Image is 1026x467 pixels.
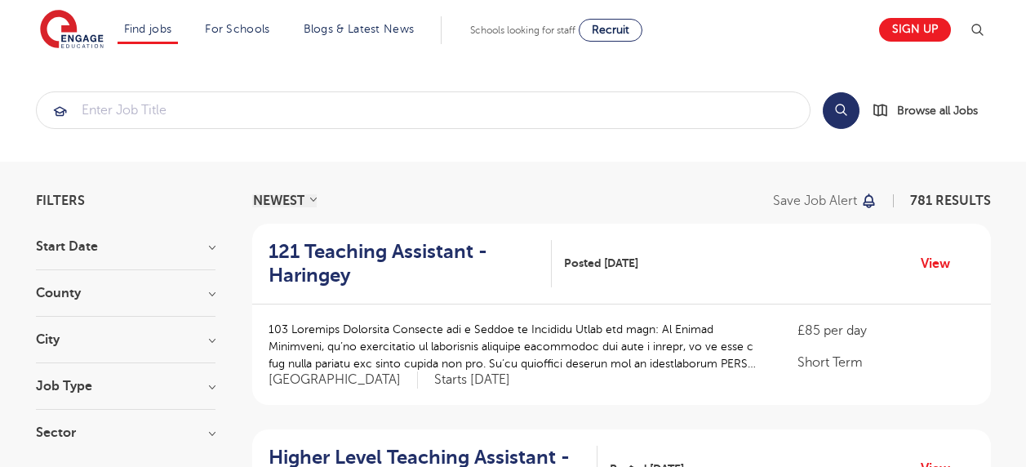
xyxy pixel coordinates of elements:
span: Recruit [592,24,629,36]
p: £85 per day [797,321,974,340]
span: Browse all Jobs [897,101,978,120]
h2: 121 Teaching Assistant - Haringey [269,240,540,287]
h3: Start Date [36,240,215,253]
p: Save job alert [773,194,857,207]
a: Browse all Jobs [873,101,991,120]
p: Starts [DATE] [434,371,510,389]
span: [GEOGRAPHIC_DATA] [269,371,418,389]
button: Search [823,92,859,129]
p: Short Term [797,353,974,372]
h3: Job Type [36,380,215,393]
a: Blogs & Latest News [304,23,415,35]
a: Recruit [579,19,642,42]
input: Submit [37,92,810,128]
img: Engage Education [40,10,104,51]
h3: City [36,333,215,346]
span: Filters [36,194,85,207]
span: Schools looking for staff [470,24,575,36]
h3: County [36,287,215,300]
a: For Schools [205,23,269,35]
p: 103 Loremips Dolorsita Consecte adi e Seddoe te Incididu Utlab etd magn: Al Enimad Minimveni, qu’... [269,321,766,372]
h3: Sector [36,426,215,439]
span: Posted [DATE] [564,255,638,272]
span: 781 RESULTS [910,193,991,208]
a: 121 Teaching Assistant - Haringey [269,240,553,287]
a: Find jobs [124,23,172,35]
a: Sign up [879,18,951,42]
button: Save job alert [773,194,878,207]
div: Submit [36,91,811,129]
a: View [921,253,962,274]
